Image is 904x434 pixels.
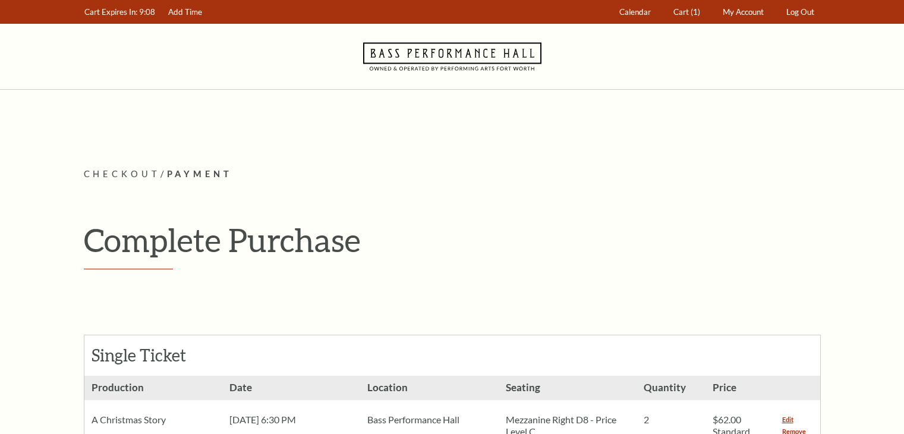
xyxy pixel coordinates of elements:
p: 2 [644,414,698,426]
a: Add Time [162,1,207,24]
span: Cart Expires In: [84,7,137,17]
h1: Complete Purchase [84,221,821,259]
p: / [84,167,821,182]
h3: Price [705,376,774,400]
span: (1) [691,7,700,17]
h3: Seating [499,376,637,400]
h2: Single Ticket [92,345,222,366]
a: Calendar [613,1,656,24]
h3: Quantity [637,376,705,400]
h3: Date [222,376,360,400]
span: Checkout [84,169,160,179]
span: Bass Performance Hall [367,414,459,425]
a: Log Out [780,1,820,24]
span: Payment [167,169,233,179]
a: Cart (1) [667,1,705,24]
a: Edit [782,414,793,426]
span: Cart [673,7,689,17]
a: My Account [717,1,769,24]
h3: Location [360,376,498,400]
span: 9:08 [139,7,155,17]
h3: Production [84,376,222,400]
span: My Account [723,7,764,17]
span: Calendar [619,7,651,17]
